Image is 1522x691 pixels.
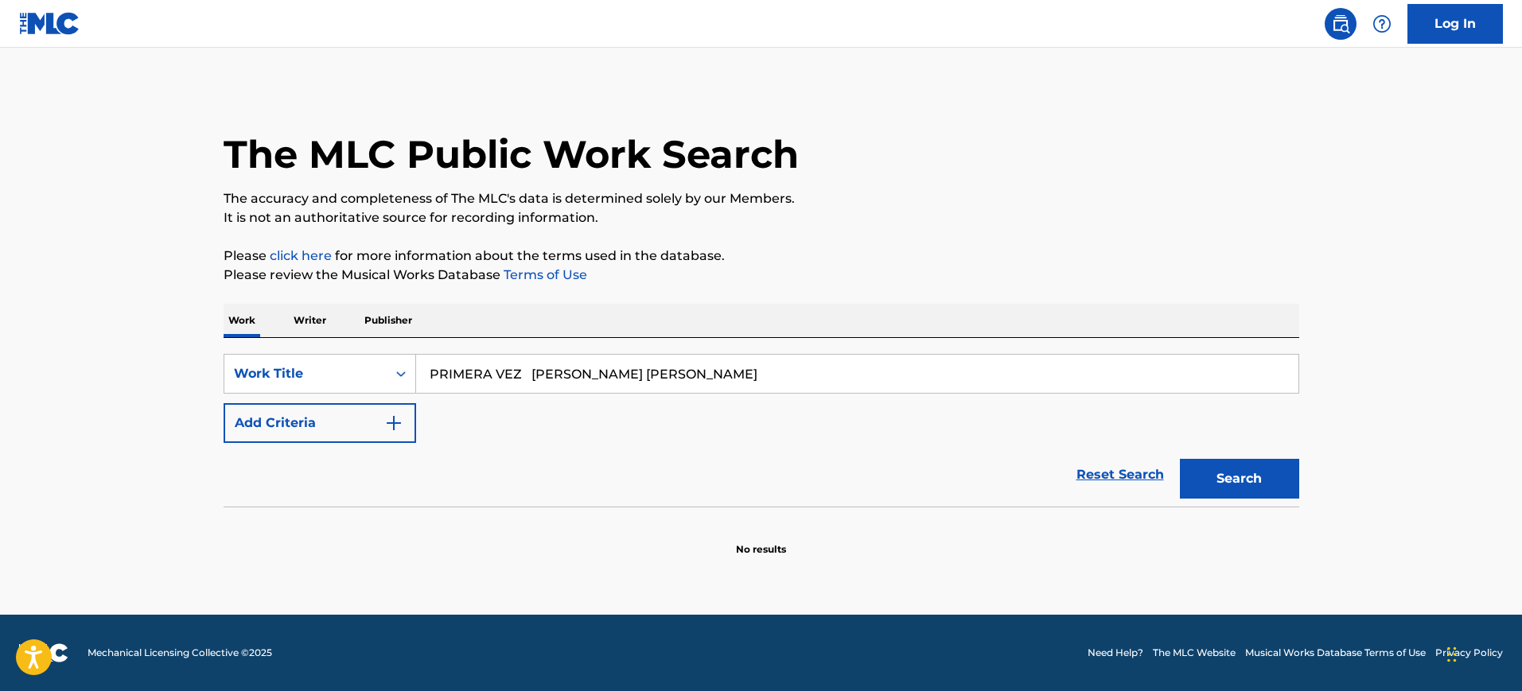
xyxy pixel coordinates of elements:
a: Terms of Use [500,267,587,282]
img: search [1331,14,1350,33]
form: Search Form [224,354,1299,507]
a: Log In [1407,4,1503,44]
p: It is not an authoritative source for recording information. [224,208,1299,227]
a: Reset Search [1069,457,1172,492]
a: The MLC Website [1153,646,1236,660]
iframe: Chat Widget [1442,615,1522,691]
img: help [1372,14,1392,33]
div: Help [1366,8,1398,40]
div: Drag [1447,631,1457,678]
a: click here [270,248,332,263]
button: Add Criteria [224,403,416,443]
a: Musical Works Database Terms of Use [1245,646,1426,660]
a: Public Search [1325,8,1357,40]
p: Please review the Musical Works Database [224,266,1299,285]
p: The accuracy and completeness of The MLC's data is determined solely by our Members. [224,189,1299,208]
p: Publisher [360,304,417,337]
a: Need Help? [1088,646,1143,660]
img: 9d2ae6d4665cec9f34b9.svg [384,413,403,433]
p: Work [224,304,260,337]
h1: The MLC Public Work Search [224,130,799,178]
a: Privacy Policy [1435,646,1503,660]
button: Search [1180,459,1299,499]
span: Mechanical Licensing Collective © 2025 [88,646,272,660]
img: logo [19,643,68,662]
img: MLC Logo [19,12,80,35]
div: Work Title [234,364,377,383]
p: Please for more information about the terms used in the database. [224,247,1299,266]
p: Writer [289,304,331,337]
p: No results [736,523,786,557]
